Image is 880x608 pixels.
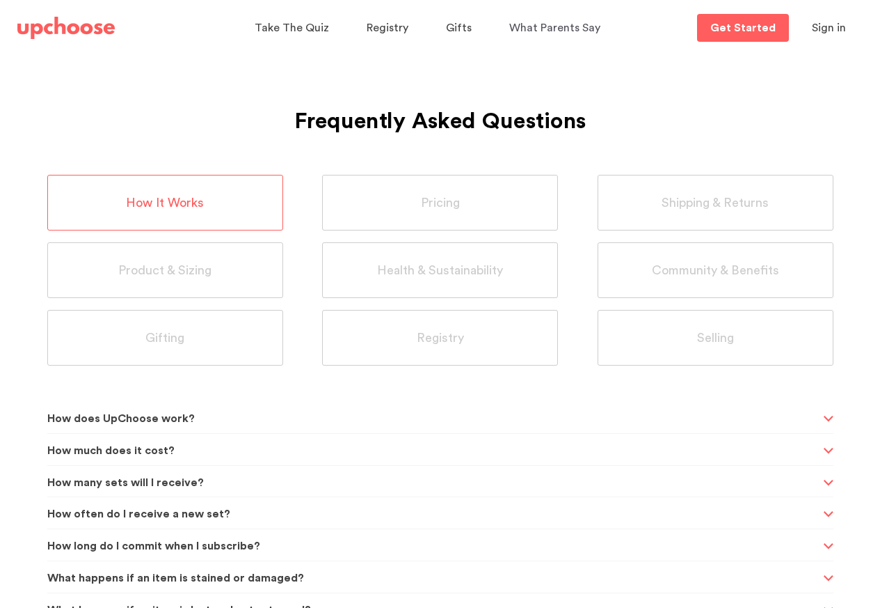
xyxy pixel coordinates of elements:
[662,195,769,211] span: Shipping & Returns
[509,22,600,33] span: What Parents Say
[367,15,413,42] a: Registry
[710,22,776,33] p: Get Started
[794,14,863,42] button: Sign in
[47,561,819,595] span: What happens if an item is stained or damaged?
[47,497,819,531] span: How often do I receive a new set?
[417,330,464,346] span: Registry
[652,263,779,279] span: Community & Benefits
[367,22,408,33] span: Registry
[145,330,184,346] span: Gifting
[509,15,605,42] a: What Parents Say
[255,22,329,33] span: Take The Quiz
[446,15,476,42] a: Gifts
[126,195,204,211] span: How It Works
[47,466,819,500] span: How many sets will I receive?
[812,22,846,33] span: Sign in
[697,14,789,42] a: Get Started
[446,22,472,33] span: Gifts
[377,263,503,279] span: Health & Sustainability
[47,529,819,563] span: How long do I commit when I subscribe?
[47,74,833,139] h1: Frequently Asked Questions
[697,330,734,346] span: Selling
[17,14,115,42] a: UpChoose
[47,434,819,468] span: How much does it cost?
[118,263,211,279] span: Product & Sizing
[421,195,460,211] span: Pricing
[47,402,819,436] span: How does UpChoose work?
[255,15,333,42] a: Take The Quiz
[17,17,115,39] img: UpChoose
